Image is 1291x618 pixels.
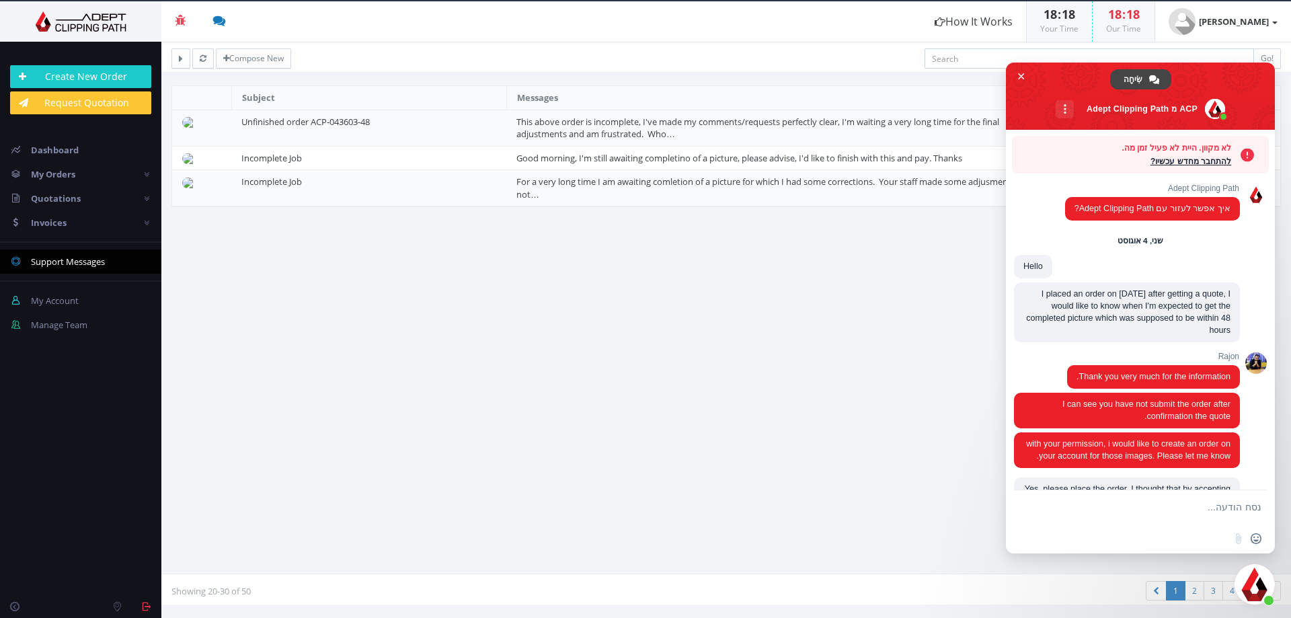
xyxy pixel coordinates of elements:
span: : [1122,6,1126,22]
span: Invoices [31,217,67,229]
span: I can see you have not submit the order after confirmation the quote. [1062,399,1230,421]
a: 3 [1204,581,1223,601]
span: להתחבר מחדש עכשיו? [1019,155,1231,168]
span: : [1057,6,1062,22]
input: Search [925,48,1254,69]
a: 2 [1185,581,1204,601]
span: לא מקוון. היית לא פעיל זמן מה. [1019,141,1231,155]
span: Dashboard [31,144,79,156]
div: סגור צ'אט [1235,564,1275,605]
p: Showing 20-30 of 50 [171,584,716,598]
a: This above order is incomplete, I've made my comments/requests perfectly clear, I'm waiting a ver... [516,116,999,141]
a: Incomplete Job [241,176,302,188]
span: סגור צ'אט [1014,69,1028,83]
button: Go! [1253,48,1281,69]
span: 18 [1108,6,1122,22]
a: Unfinished order ACP-043603-48 [241,116,370,128]
span: שִׂיחָה [1124,69,1142,89]
small: Our Time [1106,23,1141,34]
textarea: נסח הודעה... [1049,502,1261,514]
span: I placed an order on [DATE] after getting a quote, I would like to know when I'm expected to get ... [1026,289,1230,335]
a: 1 [1166,581,1185,601]
a: Request Quotation [10,91,151,114]
span: with your permission, i would like to create an order on your account for those images. Please le... [1026,439,1230,461]
a: 4 [1222,581,1242,601]
span: My Account [31,295,79,307]
span: Support Messages [31,256,105,268]
a: Compose New [216,48,291,69]
span: איך אפשר לעזור עם Adept Clipping Path? [1074,204,1230,213]
span: Thank you very much for the information. [1077,372,1230,381]
small: Your Time [1040,23,1079,34]
span: Hello [1023,262,1043,271]
a: [PERSON_NAME] [1155,1,1291,42]
span: Rajon [1067,352,1240,361]
span: 18 [1044,6,1057,22]
strong: [PERSON_NAME] [1199,15,1269,28]
th: Messages [506,86,1060,110]
a: Create New Order [10,65,151,88]
a: How It Works [921,1,1026,42]
span: My Orders [31,168,75,180]
span: 18 [1126,6,1140,22]
a: For a very long time I am awaiting comletion of a picture for which I had some corrections. Your ... [516,176,1031,200]
span: Quotations [31,192,81,204]
a: Incomplete Job [241,152,302,164]
span: Manage Team [31,319,87,331]
a: Good morning, I'm still awaiting completino of a picture, please advise, I'd like to finish with ... [516,152,962,164]
button: Refresh [192,48,214,69]
div: שני, 4 אוגוסט [1118,237,1163,245]
span: Yes, please place the order. I thought that by accepting the quote that was considered placing th... [1025,484,1230,603]
img: 12bce8930ccc068fab39f9092c969f01 [182,178,198,188]
img: user_default.jpg [1169,8,1196,35]
span: הוספת אימוג׳י [1251,533,1261,544]
img: 12bce8930ccc068fab39f9092c969f01 [182,153,198,164]
span: Adept Clipping Path [1065,184,1240,193]
span: 18 [1062,6,1075,22]
th: Subject [231,86,506,110]
img: 12bce8930ccc068fab39f9092c969f01 [182,117,198,128]
img: Adept Graphics [10,11,151,32]
div: עוד ערוצים [1056,100,1074,118]
div: שִׂיחָה [1110,69,1171,89]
